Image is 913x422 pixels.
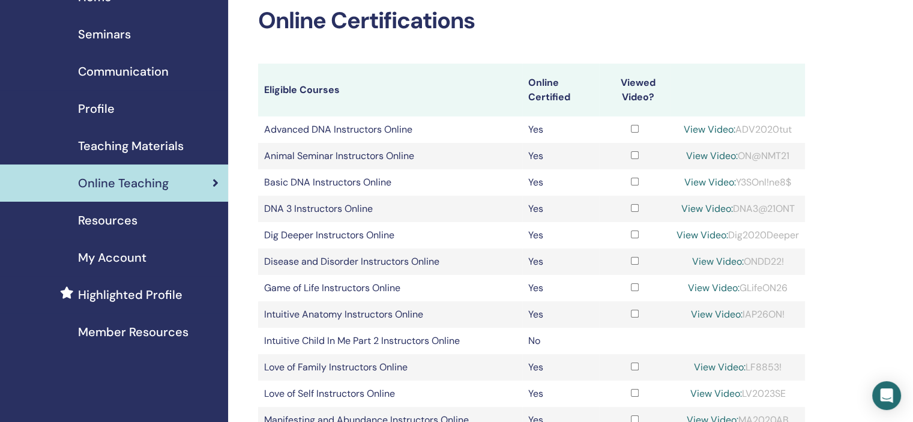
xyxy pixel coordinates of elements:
[258,328,522,354] td: Intuitive Child In Me Part 2 Instructors Online
[522,275,599,301] td: Yes
[258,222,522,249] td: Dig Deeper Instructors Online
[599,64,670,116] th: Viewed Video?
[686,149,738,162] a: View Video:
[684,176,736,188] a: View Video:
[522,328,599,354] td: No
[688,282,740,294] a: View Video:
[676,122,799,137] div: ADV2020tut
[691,308,743,321] a: View Video:
[522,196,599,222] td: Yes
[676,175,799,190] div: Y3SOnl!ne8$
[258,249,522,275] td: Disease and Disorder Instructors Online
[676,228,799,243] div: Dig2020Deeper
[78,211,137,229] span: Resources
[258,7,805,35] h2: Online Certifications
[676,229,728,241] a: View Video:
[676,360,799,375] div: LF8853!
[258,381,522,407] td: Love of Self Instructors Online
[78,323,188,341] span: Member Resources
[78,100,115,118] span: Profile
[676,255,799,269] div: ONDD22!
[522,143,599,169] td: Yes
[78,25,131,43] span: Seminars
[78,249,146,267] span: My Account
[522,249,599,275] td: Yes
[676,307,799,322] div: IAP26ON!
[681,202,732,215] a: View Video:
[684,123,735,136] a: View Video:
[258,116,522,143] td: Advanced DNA Instructors Online
[258,354,522,381] td: Love of Family Instructors Online
[258,196,522,222] td: DNA 3 Instructors Online
[522,381,599,407] td: Yes
[522,116,599,143] td: Yes
[522,354,599,381] td: Yes
[694,361,746,373] a: View Video:
[676,202,799,216] div: DNA3@21ONT
[676,281,799,295] div: GLifeON26
[676,387,799,401] div: LV2023SE
[78,174,169,192] span: Online Teaching
[258,169,522,196] td: Basic DNA Instructors Online
[258,275,522,301] td: Game of Life Instructors Online
[522,64,599,116] th: Online Certified
[258,143,522,169] td: Animal Seminar Instructors Online
[692,255,743,268] a: View Video:
[522,301,599,328] td: Yes
[78,286,182,304] span: Highlighted Profile
[522,169,599,196] td: Yes
[258,64,522,116] th: Eligible Courses
[78,137,184,155] span: Teaching Materials
[872,381,901,410] div: Open Intercom Messenger
[676,149,799,163] div: ON@NMT21
[258,301,522,328] td: Intuitive Anatomy Instructors Online
[522,222,599,249] td: Yes
[78,62,169,80] span: Communication
[690,387,741,400] a: View Video:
